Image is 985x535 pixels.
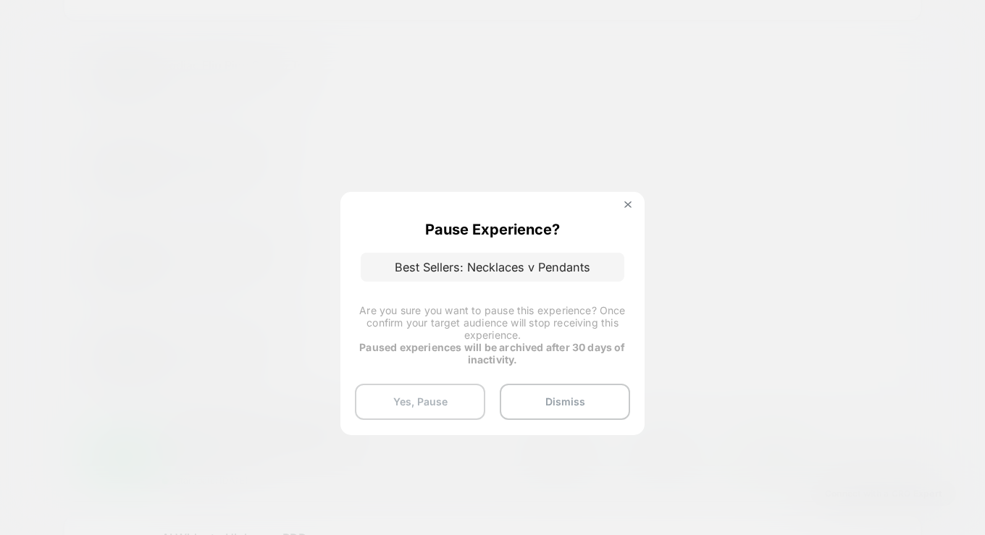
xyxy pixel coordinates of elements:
[359,341,625,366] strong: Paused experiences will be archived after 30 days of inactivity.
[425,221,560,238] p: Pause Experience?
[500,384,630,420] button: Dismiss
[624,201,632,208] img: close
[361,253,624,282] p: Best Sellers: Necklaces v Pendants
[355,384,485,420] button: Yes, Pause
[359,304,625,341] span: Are you sure you want to pause this experience? Once confirm your target audience will stop recei...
